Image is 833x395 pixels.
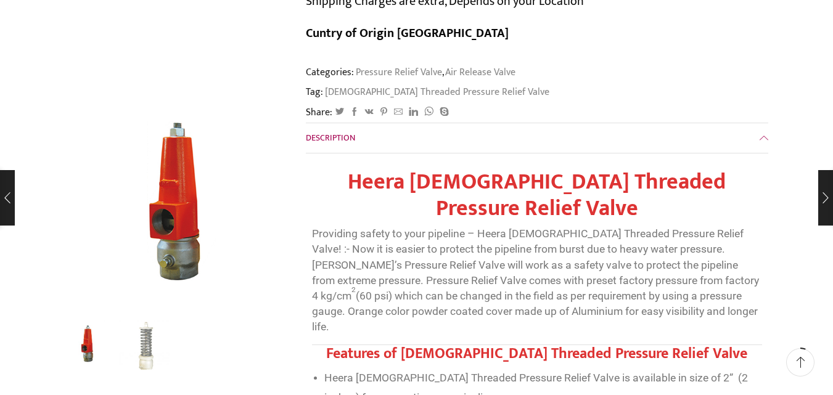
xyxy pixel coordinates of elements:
li: 2 / 2 [119,320,170,370]
a: [DEMOGRAPHIC_DATA] Threaded Pressure Relief Valve [323,85,549,99]
a: Pressure Relief Valve [354,64,442,80]
img: Female threaded pressure relief valve [62,319,113,370]
a: Female Threaded Pressure Relief Valve [62,319,113,370]
a: Air Release Valve [444,64,515,80]
span: Categories: , [306,65,515,79]
span: Description [306,131,355,145]
span: Share: [306,105,332,120]
span: Providing safety to your pipeline – Heera [DEMOGRAPHIC_DATA] Threaded Pressure Relief Valve! :- N... [312,227,759,332]
a: Spriing Prussure Relif Vavle [119,320,170,372]
strong: Heera [DEMOGRAPHIC_DATA] Threaded Pressure Relief Valve [348,163,726,227]
img: Spriing-Prussure-Relif-Vavle [119,320,170,372]
b: Cuntry of Origin [GEOGRAPHIC_DATA] [306,23,509,44]
strong: Features of [DEMOGRAPHIC_DATA] Threaded Pressure Relief Valve [326,341,747,366]
div: 1 / 2 [65,92,287,314]
span: Tag: [306,85,768,99]
a: Description [306,123,768,153]
sup: 2 [351,285,356,294]
li: 1 / 2 [62,320,113,370]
